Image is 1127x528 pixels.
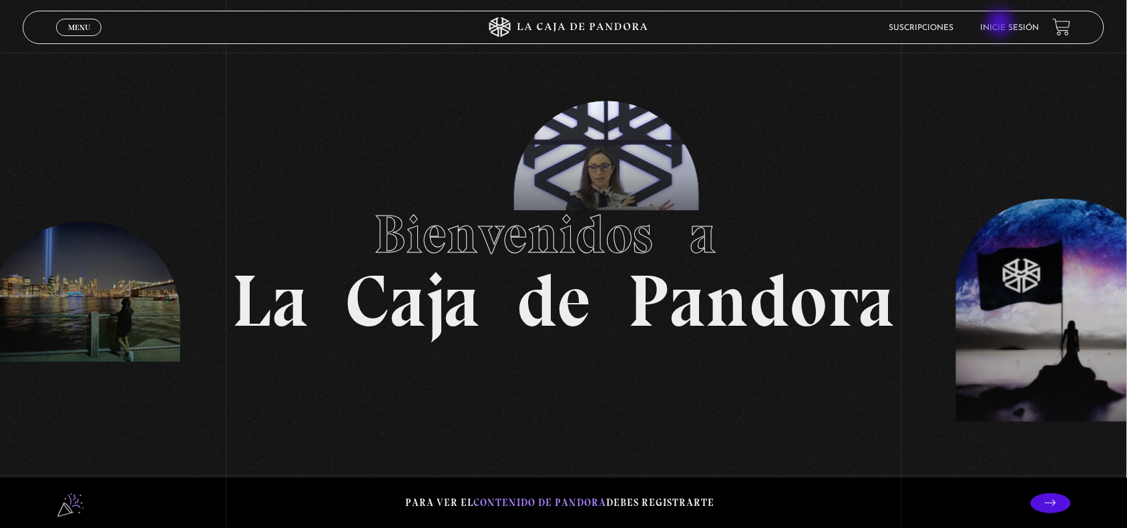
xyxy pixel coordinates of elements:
span: Menu [68,23,90,31]
span: contenido de Pandora [474,497,607,509]
a: Suscripciones [889,24,954,32]
a: Inicie sesión [981,24,1040,32]
a: View your shopping cart [1053,18,1071,36]
span: Cerrar [63,35,95,44]
span: Bienvenidos a [374,202,753,266]
p: Para ver el debes registrarte [406,494,715,512]
h1: La Caja de Pandora [232,191,895,338]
